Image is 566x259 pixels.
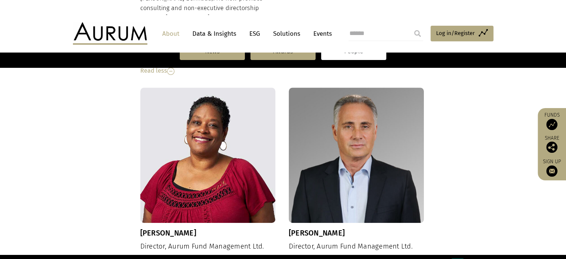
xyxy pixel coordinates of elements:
[73,22,147,45] img: Aurum
[410,26,425,41] input: Submit
[541,136,562,153] div: Share
[159,27,183,41] a: About
[140,228,276,237] h3: [PERSON_NAME]
[541,158,562,177] a: Sign up
[546,119,557,130] img: Access Funds
[189,27,240,41] a: Data & Insights
[167,67,175,75] img: Read Less
[436,29,475,38] span: Log in/Register
[310,27,332,41] a: Events
[140,242,276,251] h4: Director, Aurum Fund Management Ltd.
[546,142,557,153] img: Share this post
[246,27,264,41] a: ESG
[140,66,276,76] div: Read less
[431,26,493,41] a: Log in/Register
[289,228,424,237] h3: [PERSON_NAME]
[541,112,562,130] a: Funds
[546,165,557,177] img: Sign up to our newsletter
[289,242,424,251] h4: Director, Aurum Fund Management Ltd.
[269,27,304,41] a: Solutions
